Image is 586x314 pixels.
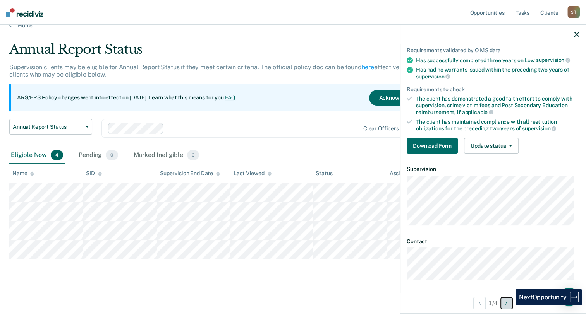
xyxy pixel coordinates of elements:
dt: Supervision [407,166,579,172]
span: 4 [51,150,63,160]
div: Open Intercom Messenger [560,288,578,306]
div: Eligible Now [9,147,65,164]
div: Pending [77,147,119,164]
span: supervision [416,73,450,80]
button: Previous Opportunity [473,297,486,309]
div: SID [86,170,102,177]
div: S T [567,6,580,18]
div: Requirements validated by OIMS data [407,47,579,54]
button: Acknowledge & Close [369,90,443,106]
a: here [362,63,374,71]
a: FAQ [225,94,236,101]
button: Download Form [407,138,458,154]
span: 0 [187,150,199,160]
span: supervision [536,57,570,63]
div: The client has demonstrated a good faith effort to comply with supervision, crime victim fees and... [416,96,579,115]
div: Has had no warrants issued within the preceding two years of [416,67,579,80]
dt: Contact [407,238,579,245]
div: Status [316,170,332,177]
div: Last Viewed [234,170,271,177]
div: Has successfully completed three years on Low [416,57,579,64]
div: Assigned to [390,170,426,177]
div: 1 / 4 [400,293,586,313]
a: Home [9,22,577,29]
img: Recidiviz [6,8,43,17]
button: Update status [464,138,519,154]
div: Requirements to check [407,86,579,93]
span: supervision [522,125,556,131]
div: Annual Report Status [9,41,449,63]
span: applicable [462,109,493,115]
a: Navigate to form link [407,138,461,154]
div: Clear officers [363,125,399,132]
div: Name [12,170,34,177]
span: Annual Report Status [13,124,82,130]
span: 0 [106,150,118,160]
div: The client has maintained compliance with all restitution obligations for the preceding two years of [416,119,579,132]
div: Marked Ineligible [132,147,201,164]
p: ARS/ERS Policy changes went into effect on [DATE]. Learn what this means for you: [17,94,235,102]
div: Supervision End Date [160,170,220,177]
p: Supervision clients may be eligible for Annual Report Status if they meet certain criteria. The o... [9,63,443,78]
button: Next Opportunity [500,297,513,309]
